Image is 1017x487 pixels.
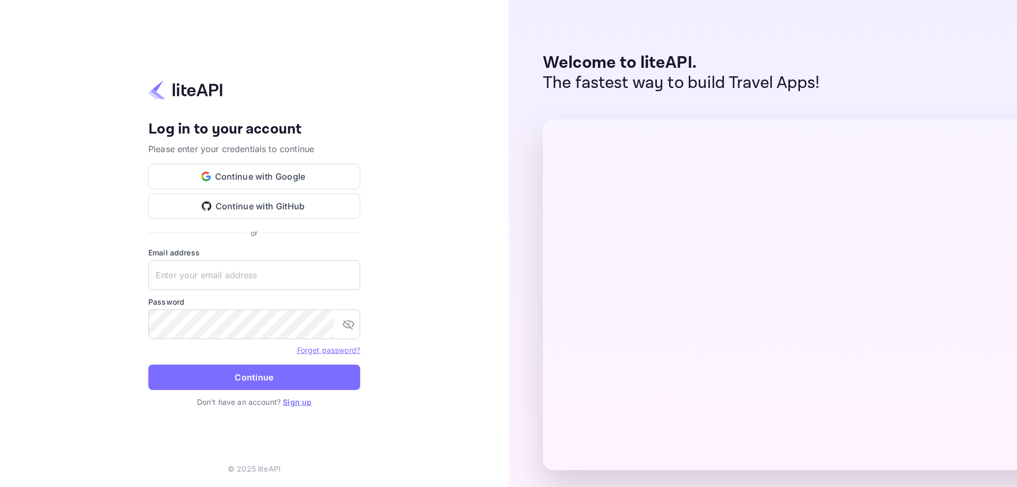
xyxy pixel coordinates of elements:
button: Continue with GitHub [148,193,360,219]
p: Don't have an account? [148,396,360,408]
a: Sign up [283,397,311,406]
p: or [251,227,257,238]
a: Forget password? [297,344,360,355]
img: liteapi [148,79,222,100]
label: Email address [148,247,360,258]
p: Welcome to liteAPI. [543,53,820,73]
button: toggle password visibility [338,314,359,335]
input: Enter your email address [148,260,360,290]
label: Password [148,296,360,307]
p: The fastest way to build Travel Apps! [543,73,820,93]
button: Continue with Google [148,164,360,189]
p: © 2025 liteAPI [228,463,281,474]
h4: Log in to your account [148,120,360,139]
p: Please enter your credentials to continue [148,143,360,155]
button: Continue [148,365,360,390]
a: Forget password? [297,346,360,355]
